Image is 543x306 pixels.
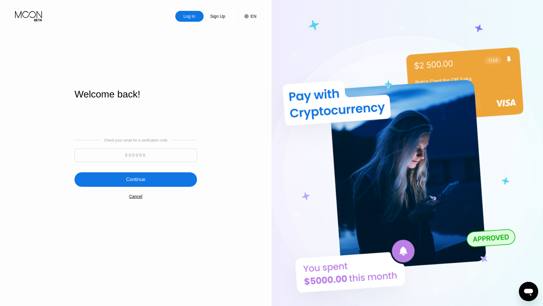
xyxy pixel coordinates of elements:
div: Sign Up [204,11,232,22]
div: Continue [126,177,145,183]
div: EN [251,14,256,19]
div: Log In [175,11,204,22]
div: Continue [75,172,197,187]
div: Welcome back! [75,89,197,100]
div: Check your email for a verification code [104,138,167,142]
input: 000000 [75,148,197,162]
div: Cancel [129,194,142,199]
div: Log In [183,13,196,19]
iframe: Button to launch messaging window [519,282,538,301]
div: Sign Up [210,13,226,19]
div: EN [238,11,256,22]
